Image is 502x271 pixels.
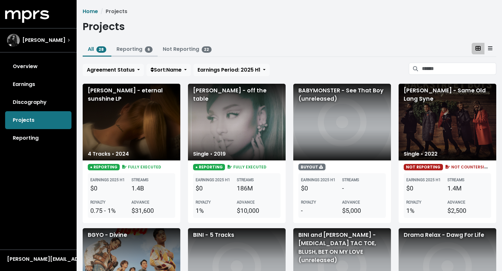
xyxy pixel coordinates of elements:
span: FULLY EXECUTED [226,164,266,170]
b: STREAMS [131,178,148,182]
div: $10,000 [237,206,278,215]
b: ROYALTY [406,200,421,205]
div: [PERSON_NAME] - off the table [188,84,286,160]
h1: Projects [83,20,125,33]
svg: Card View [476,46,481,51]
div: [PERSON_NAME] - Same Old Lang Syne [399,84,496,160]
div: $31,600 [131,206,173,215]
button: Earnings Period: 2025 H1 [193,64,270,76]
div: 1.4B [131,183,173,193]
div: [PERSON_NAME][EMAIL_ADDRESS][DOMAIN_NAME] [7,255,70,263]
a: All28 [88,45,107,53]
div: - [342,183,383,193]
b: STREAMS [342,178,359,182]
div: 1% [406,206,447,215]
b: ROYALTY [196,200,211,205]
span: BUYOUT [298,164,326,170]
button: Sort:Name [146,64,191,76]
input: Search projects [422,63,496,75]
span: ● REPORTING [88,164,120,170]
a: Earnings [5,75,71,93]
button: [PERSON_NAME][EMAIL_ADDRESS][DOMAIN_NAME] [5,255,71,263]
span: 22 [202,46,212,53]
b: STREAMS [447,178,464,182]
svg: Table View [488,46,492,51]
div: $0 [196,183,237,193]
a: Discography [5,93,71,111]
button: Agreement Status [83,64,144,76]
div: $2,500 [447,206,489,215]
div: 186M [237,183,278,193]
a: mprs logo [5,12,49,20]
div: $0 [301,183,342,193]
div: $0 [406,183,447,193]
a: Overview [5,58,71,75]
img: The selected account / producer [7,34,20,47]
b: ADVANCE [447,200,465,205]
span: Sort: Name [151,66,182,74]
div: 1.4M [447,183,489,193]
div: Single • 2019 [188,148,231,160]
span: 6 [145,46,153,53]
div: $0 [90,183,131,193]
div: 0.75 - 1% [90,206,131,215]
b: EARNINGS 2025 H1 [301,178,335,182]
li: Projects [98,8,127,15]
div: $5,000 [342,206,383,215]
b: ROYALTY [90,200,105,205]
span: NOT REPORTING [404,164,443,170]
span: Agreement Status [87,66,135,74]
span: ● REPORTING [193,164,225,170]
b: ROYALTY [301,200,316,205]
span: NOT COUNTERSIGNED [444,164,496,170]
b: STREAMS [237,178,254,182]
b: EARNINGS 2025 H1 [196,178,230,182]
div: 4 Tracks • 2024 [83,148,134,160]
b: ADVANCE [342,200,360,205]
b: ADVANCE [237,200,255,205]
b: EARNINGS 2025 H1 [90,178,125,182]
b: EARNINGS 2025 H1 [406,178,441,182]
a: Not Reporting22 [163,45,212,53]
span: [PERSON_NAME] [22,36,65,44]
b: ADVANCE [131,200,149,205]
div: - [301,206,342,215]
div: Single • 2022 [399,148,443,160]
span: FULLY EXECUTED [121,164,161,170]
span: Earnings Period: 2025 H1 [198,66,260,74]
a: Home [83,8,98,15]
a: Reporting6 [116,45,153,53]
nav: breadcrumb [83,8,496,15]
div: BABYMONSTER - See That Boy (unreleased) [293,84,391,160]
a: Reporting [5,129,71,147]
div: [PERSON_NAME] - eternal sunshine LP [83,84,180,160]
span: 28 [96,46,107,53]
div: 1% [196,206,237,215]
